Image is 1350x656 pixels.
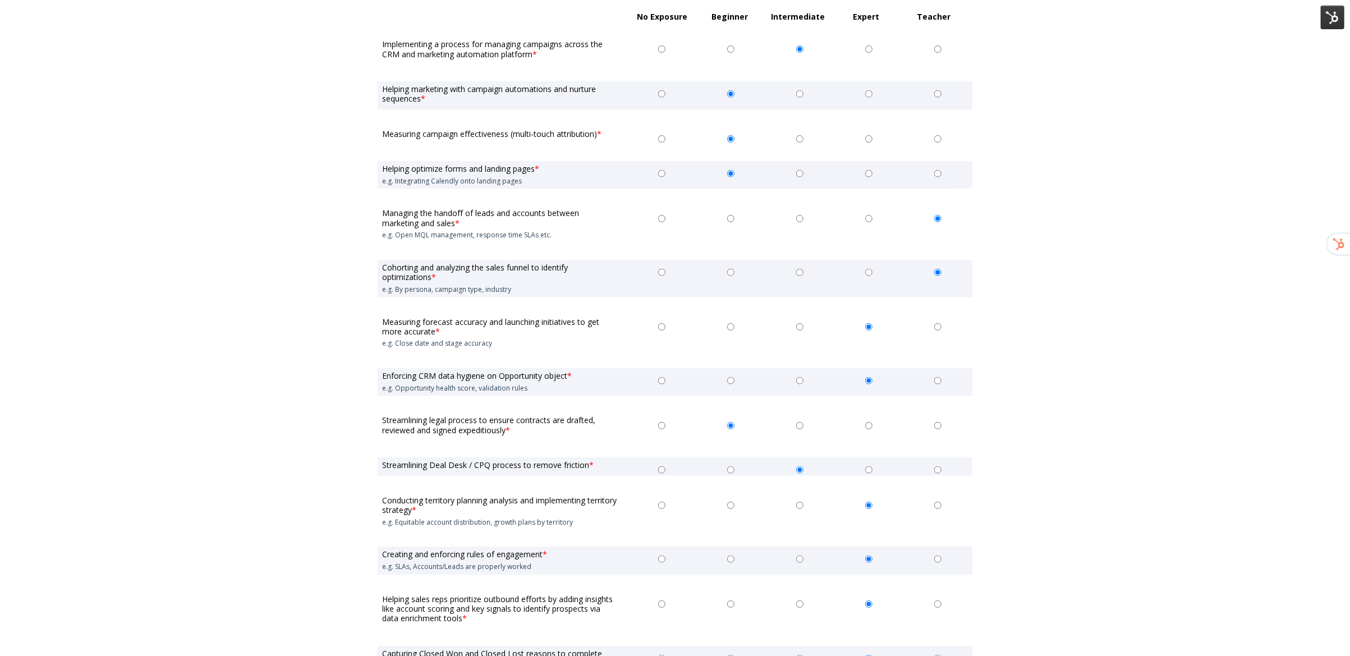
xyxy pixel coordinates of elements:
[382,460,589,470] span: Streamlining Deal Desk / CPQ process to remove friction
[382,415,595,435] span: Streamlining legal process to ensure contracts are drafted, reviewed and signed expeditiously
[382,262,568,282] span: Cohorting and analyzing the sales funnel to identify optimizations
[382,129,597,139] span: Measuring campaign effectiveness (multi-touch attribution)
[382,339,628,348] legend: e.g. Close date and stage accuracy
[382,562,628,572] legend: e.g. SLAs, Accounts/Leads are properly worked
[382,285,628,295] legend: e.g. By persona, campaign type, industry
[382,177,628,186] legend: e.g. Integrating Calendly onto landing pages
[1321,6,1344,29] img: HubSpot Tools Menu Toggle
[764,11,832,22] li: Intermediate
[382,495,617,515] span: Conducting territory planning analysis and implementing territory strategy
[382,208,579,228] span: Managing the handoff of leads and accounts between marketing and sales
[382,384,628,393] legend: e.g. Opportunity health score, validation rules
[382,231,628,240] legend: e.g. Open MQL management, response time SLAs etc.
[696,11,764,22] li: Beginner
[382,370,567,381] span: Enforcing CRM data hygiene on Opportunity object
[832,11,900,22] li: Expert
[382,163,535,174] span: Helping optimize forms and landing pages
[382,316,599,337] span: Measuring forecast accuracy and launching initiatives to get more accurate
[382,84,596,104] span: Helping marketing with campaign automations and nurture sequences
[900,11,968,22] li: Teacher
[382,39,603,59] span: Implementing a process for managing campaigns across the CRM and marketing automation platform
[382,549,543,559] span: Creating and enforcing rules of engagement
[382,518,628,527] legend: e.g. Equitable account distribution, growth plans by territory
[382,594,613,624] span: Helping sales reps prioritize outbound efforts by adding insights like account scoring and key si...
